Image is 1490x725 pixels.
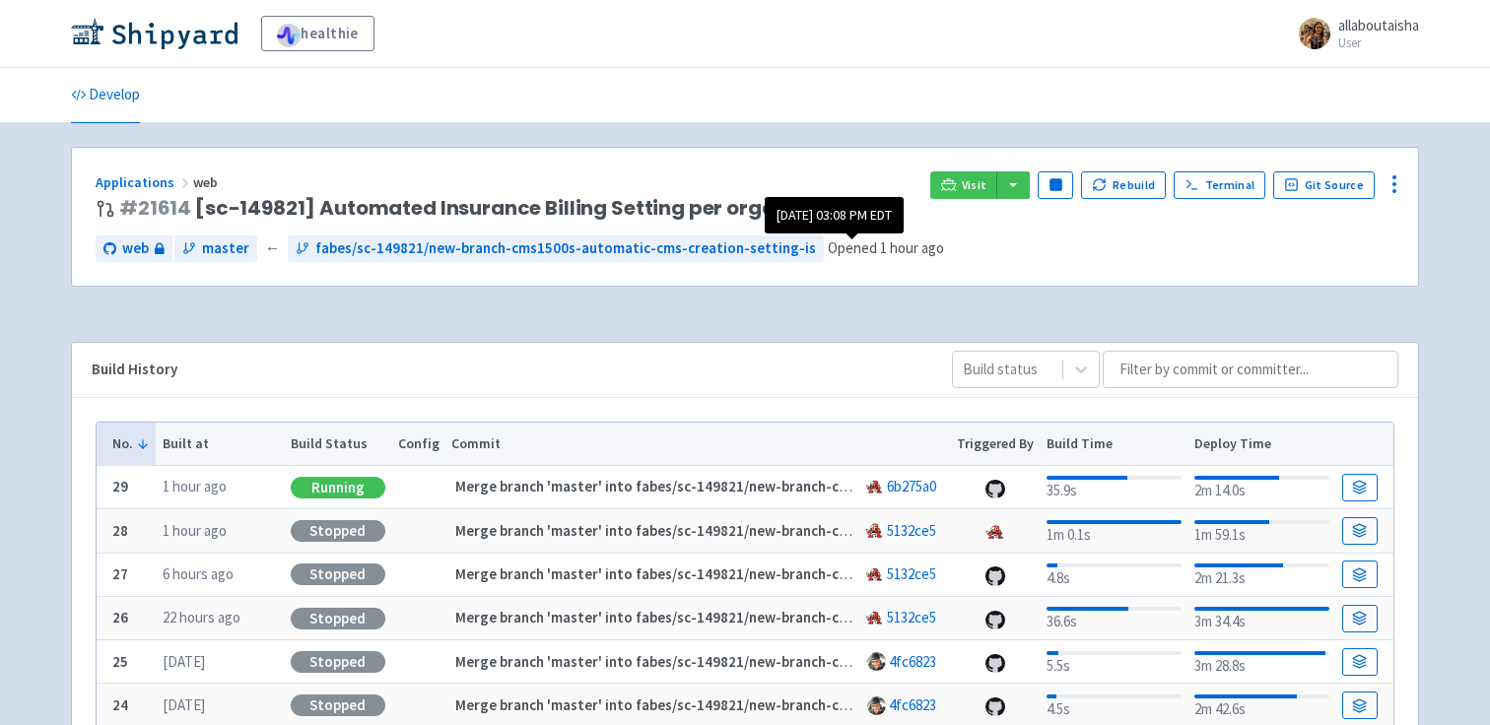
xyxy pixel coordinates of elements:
[1187,423,1335,466] th: Deploy Time
[887,608,936,626] a: 5132ce5
[455,695,1136,714] strong: Merge branch 'master' into fabes/sc-149821/new-branch-cms1500s-automatic-cms-creation-setting-is
[291,651,385,673] div: Stopped
[1047,472,1182,502] div: 35.9s
[112,695,128,714] b: 24
[202,237,249,260] span: master
[1047,603,1182,633] div: 36.6s
[1338,16,1419,34] span: allaboutaisha
[174,235,257,262] a: master
[284,423,391,466] th: Build Status
[1194,560,1329,590] div: 2m 21.3s
[1038,171,1073,199] button: Pause
[163,608,240,626] time: 22 hours ago
[291,477,385,498] div: Running
[455,564,1136,583] strong: Merge branch 'master' into fabes/sc-149821/new-branch-cms1500s-automatic-cms-creation-setting-is
[1342,560,1378,588] a: Build Details
[1047,691,1182,721] div: 4.5s
[1342,692,1378,719] a: Build Details
[163,564,234,583] time: 6 hours ago
[291,694,385,716] div: Stopped
[163,477,227,495] time: 1 hour ago
[265,237,280,260] span: ←
[119,194,191,222] a: #21614
[71,18,237,49] img: Shipyard logo
[112,564,128,583] b: 27
[889,695,936,714] a: 4fc6823
[1342,605,1378,632] a: Build Details
[96,235,172,262] a: web
[96,173,193,191] a: Applications
[1287,18,1419,49] a: allaboutaisha User
[445,423,951,466] th: Commit
[455,477,1136,495] strong: Merge branch 'master' into fabes/sc-149821/new-branch-cms1500s-automatic-cms-creation-setting-is
[962,177,987,193] span: Visit
[1194,691,1329,721] div: 2m 42.6s
[92,359,920,381] div: Build History
[887,521,936,540] a: 5132ce5
[1194,516,1329,547] div: 1m 59.1s
[112,477,128,495] b: 29
[122,237,149,260] span: web
[887,564,936,583] a: 5132ce5
[119,197,857,220] span: [sc-149821] Automated Insurance Billing Setting per organization
[391,423,445,466] th: Config
[951,423,1041,466] th: Triggered By
[1194,472,1329,502] div: 2m 14.0s
[455,521,1136,540] strong: Merge branch 'master' into fabes/sc-149821/new-branch-cms1500s-automatic-cms-creation-setting-is
[112,433,150,454] button: No.
[930,171,997,199] a: Visit
[1047,647,1182,678] div: 5.5s
[880,238,944,257] time: 1 hour ago
[261,16,374,51] a: healthie
[1174,171,1265,199] a: Terminal
[71,68,140,123] a: Develop
[828,238,944,257] span: Opened
[156,423,284,466] th: Built at
[315,237,816,260] span: fabes/sc-149821/new-branch-cms1500s-automatic-cms-creation-setting-is
[1081,171,1166,199] button: Rebuild
[455,608,1136,626] strong: Merge branch 'master' into fabes/sc-149821/new-branch-cms1500s-automatic-cms-creation-setting-is
[455,652,1136,671] strong: Merge branch 'master' into fabes/sc-149821/new-branch-cms1500s-automatic-cms-creation-setting-is
[1342,474,1378,501] a: Build Details
[1047,516,1182,547] div: 1m 0.1s
[1194,647,1329,678] div: 3m 28.8s
[1273,171,1375,199] a: Git Source
[291,520,385,542] div: Stopped
[1040,423,1187,466] th: Build Time
[1194,603,1329,633] div: 3m 34.4s
[163,521,227,540] time: 1 hour ago
[887,477,936,495] a: 6b275a0
[291,608,385,629] div: Stopped
[1342,648,1378,676] a: Build Details
[1103,351,1398,388] input: Filter by commit or committer...
[1047,560,1182,590] div: 4.8s
[112,608,128,626] b: 26
[163,652,205,671] time: [DATE]
[291,563,385,585] div: Stopped
[288,235,824,262] a: fabes/sc-149821/new-branch-cms1500s-automatic-cms-creation-setting-is
[193,173,221,191] span: web
[1342,517,1378,545] a: Build Details
[889,652,936,671] a: 4fc6823
[163,695,205,714] time: [DATE]
[1338,36,1419,49] small: User
[112,652,128,671] b: 25
[112,521,128,540] b: 28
